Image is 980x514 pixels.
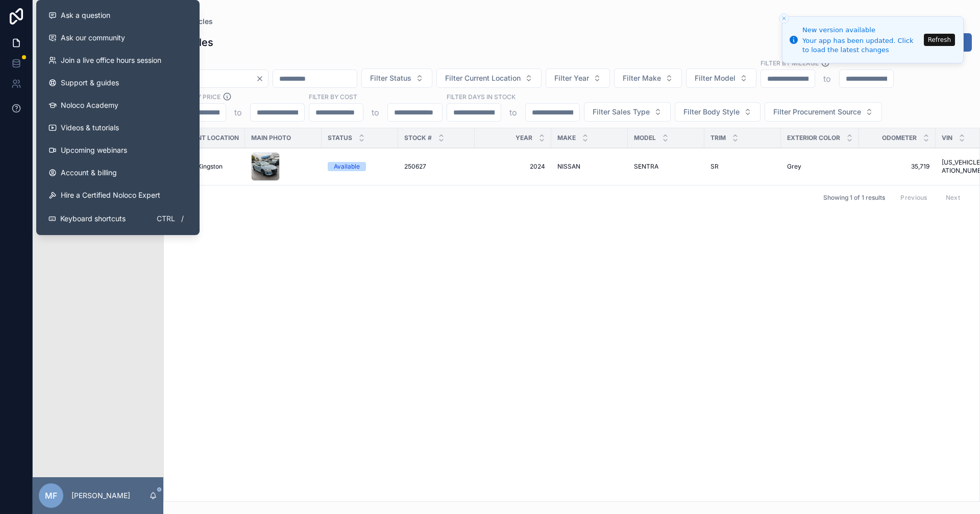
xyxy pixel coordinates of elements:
[40,4,195,27] button: Ask a question
[61,78,119,88] span: Support & guides
[40,139,195,161] a: Upcoming webinars
[584,102,671,122] button: Select Button
[404,162,426,171] span: 250627
[865,162,929,171] a: 35,719
[787,162,853,171] a: Grey
[40,94,195,116] a: Noloco Academy
[40,116,195,139] a: Videos & tutorials
[328,162,392,171] a: Available
[802,25,921,35] div: New version available
[404,162,469,171] a: 250627
[554,73,589,83] span: Filter Year
[404,134,432,142] span: Stock #
[309,92,357,101] label: FILTER BY COST
[942,134,952,142] span: VIN
[481,162,545,171] a: 2024
[256,75,268,83] button: Clear
[61,123,119,133] span: Videos & tutorials
[436,68,542,88] button: Select Button
[634,162,658,171] span: SENTRA
[614,68,682,88] button: Select Button
[593,107,650,117] span: Filter Sales Type
[787,162,801,171] span: Grey
[557,134,576,142] span: Make
[61,10,110,20] span: Ask a question
[882,134,917,142] span: Odometer
[557,162,580,171] span: NISSAN
[40,184,195,206] button: Hire a Certified Noloco Expert
[40,49,195,72] a: Join a live office hours session
[710,162,775,171] a: SR
[45,489,57,502] span: MF
[516,134,532,142] span: Year
[234,106,242,119] p: to
[623,73,661,83] span: Filter Make
[61,55,161,65] span: Join a live office hours session
[251,134,291,142] span: Main Photo
[509,106,517,119] p: to
[328,134,352,142] span: Status
[710,162,719,171] span: SR
[61,100,118,110] span: Noloco Academy
[675,102,761,122] button: Select Button
[823,194,885,202] span: Showing 1 of 1 results
[765,102,882,122] button: Select Button
[156,213,176,225] span: Ctrl
[61,145,127,155] span: Upcoming webinars
[178,215,186,223] span: /
[710,134,726,142] span: Trim
[447,92,516,101] label: Filter Days In Stock
[40,72,195,94] a: Support & guides
[779,13,789,24] button: Close toast
[924,34,955,46] button: Refresh
[695,73,736,83] span: Filter Model
[33,41,163,161] div: scrollable content
[773,107,861,117] span: Filter Procurement Source
[634,134,656,142] span: Model
[802,36,921,55] div: Your app has been updated. Click to load the latest changes
[176,162,239,171] a: MyCar Kingston
[71,490,130,501] p: [PERSON_NAME]
[686,68,756,88] button: Select Button
[60,214,126,224] span: Keyboard shortcuts
[445,73,521,83] span: Filter Current Location
[787,134,840,142] span: Exterior Color
[361,68,432,88] button: Select Button
[557,162,622,171] a: NISSAN
[370,73,411,83] span: Filter Status
[823,73,831,85] p: to
[372,106,379,119] p: to
[683,107,740,117] span: Filter Body Style
[546,68,610,88] button: Select Button
[334,162,360,171] div: Available
[176,134,239,142] span: Current Location
[61,168,117,178] span: Account & billing
[61,33,125,43] span: Ask our community
[40,27,195,49] a: Ask our community
[40,161,195,184] a: Account & billing
[40,206,195,231] button: Keyboard shortcutsCtrl/
[634,162,698,171] a: SENTRA
[761,58,819,67] label: Filter By Mileage
[61,190,160,200] span: Hire a Certified Noloco Expert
